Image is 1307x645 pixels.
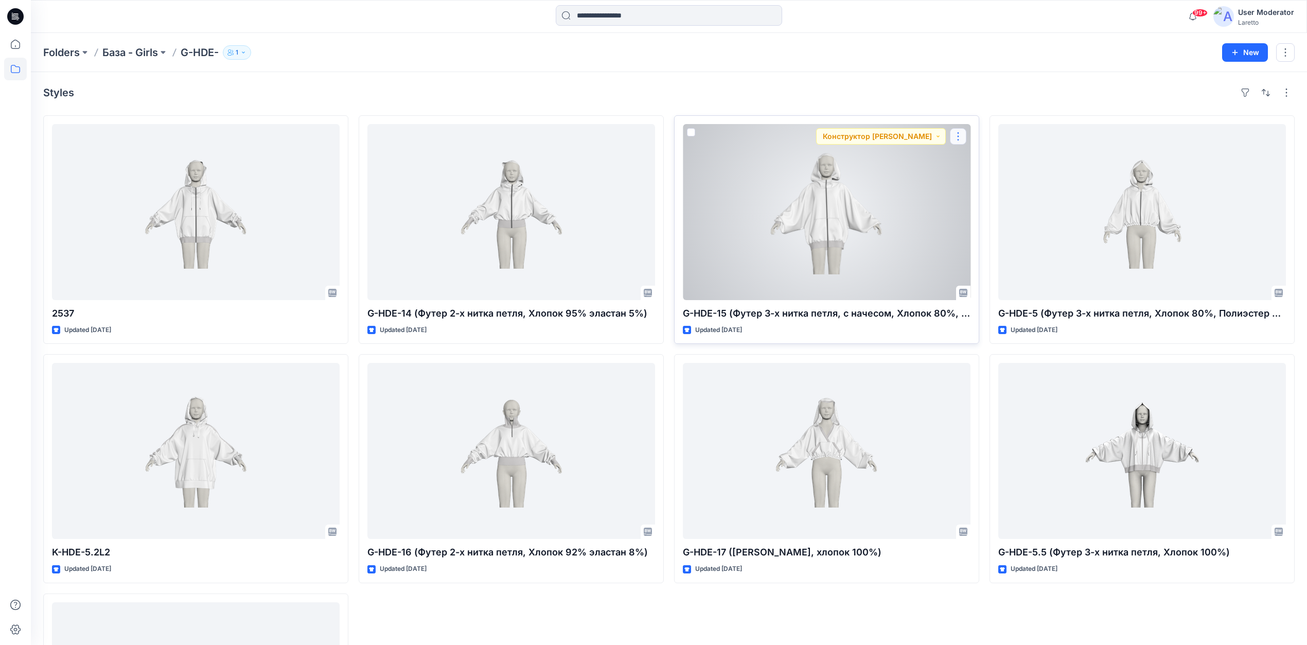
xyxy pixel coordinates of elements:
[64,325,111,336] p: Updated [DATE]
[695,564,742,574] p: Updated [DATE]
[683,306,970,321] p: G-HDE-15 (Футер 3-х нитка петля, с начесом, Хлопок 80%, Полиэстер 20%)
[1238,6,1294,19] div: User Moderator
[367,545,655,560] p: G-HDE-16 (Футер 2-х нитка петля, Хлопок 92% эластан 8%)
[236,47,238,58] p: 1
[380,564,427,574] p: Updated [DATE]
[223,45,251,60] button: 1
[998,124,1286,300] a: G-HDE-5 (Футер 3-х нитка петля, Хлопок 80%, Полиэстер 20%)
[1192,9,1208,17] span: 99+
[52,545,340,560] p: K-HDE-5.2L2
[43,45,80,60] a: Folders
[367,363,655,539] a: G-HDE-16 (Футер 2-х нитка петля, Хлопок 92% эластан 8%)
[683,545,970,560] p: G-HDE-17 ([PERSON_NAME], хлопок 100%)
[1238,19,1294,26] div: Laretto
[1222,43,1268,62] button: New
[52,124,340,300] a: 2537
[181,45,219,60] p: G-HDE-
[1011,325,1057,336] p: Updated [DATE]
[998,545,1286,560] p: G-HDE-5.5 (Футер 3-х нитка петля, Хлопок 100%)
[64,564,111,574] p: Updated [DATE]
[1213,6,1234,27] img: avatar
[52,363,340,539] a: K-HDE-5.2L2
[998,306,1286,321] p: G-HDE-5 (Футер 3-х нитка петля, Хлопок 80%, Полиэстер 20%)
[683,363,970,539] a: G-HDE-17 (Пенье WFACE Пике, хлопок 100%)
[1011,564,1057,574] p: Updated [DATE]
[367,124,655,300] a: G-HDE-14 (Футер 2-х нитка петля, Хлопок 95% эластан 5%)
[380,325,427,336] p: Updated [DATE]
[43,86,74,99] h4: Styles
[683,124,970,300] a: G-HDE-15 (Футер 3-х нитка петля, с начесом, Хлопок 80%, Полиэстер 20%)
[367,306,655,321] p: G-HDE-14 (Футер 2-х нитка петля, Хлопок 95% эластан 5%)
[102,45,158,60] a: База - Girls
[695,325,742,336] p: Updated [DATE]
[52,306,340,321] p: 2537
[998,363,1286,539] a: G-HDE-5.5 (Футер 3-х нитка петля, Хлопок 100%)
